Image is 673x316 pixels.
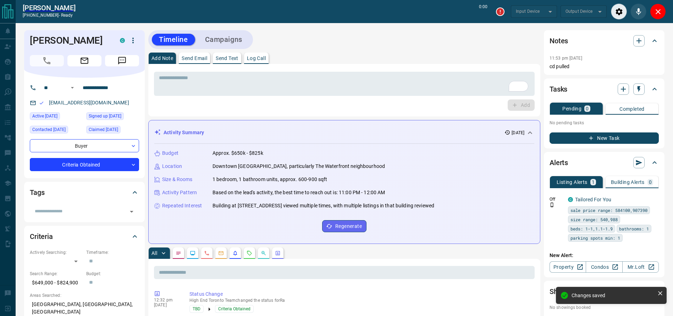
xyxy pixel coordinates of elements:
svg: Push Notification Only [550,202,555,207]
button: Regenerate [322,220,366,232]
p: [DATE] [154,303,179,307]
p: Send Email [182,56,207,61]
textarea: To enrich screen reader interactions, please activate Accessibility in Grammarly extension settings [159,75,530,93]
p: Building Alerts [611,180,645,185]
span: Message [105,55,139,66]
div: Fri Oct 10 2025 [30,112,83,122]
div: Showings [550,283,659,300]
h2: Criteria [30,231,53,242]
div: Changes saved [572,293,655,298]
div: Close [650,4,666,20]
span: beds: 1-1,1.1-1.9 [570,225,613,232]
span: ready [61,13,73,18]
svg: Requests [247,250,252,256]
span: Call [30,55,64,66]
div: Fri Oct 10 2025 [30,126,83,136]
div: Criteria [30,228,139,245]
div: Activity Summary[DATE] [154,126,534,139]
svg: Emails [218,250,224,256]
p: 1 bedroom, 1 bathroom units, approx. 600-900 sqft [213,176,327,183]
div: Fri Oct 10 2025 [86,126,139,136]
p: High End Toronto Team changed the status for Ra [189,298,532,303]
p: 0 [586,106,589,111]
div: Alerts [550,154,659,171]
svg: Calls [204,250,210,256]
p: Listing Alerts [557,180,588,185]
svg: Email Valid [39,100,44,105]
div: Fri Oct 10 2025 [86,112,139,122]
p: Completed [619,107,645,111]
p: $649,000 - $824,900 [30,277,83,289]
p: No pending tasks [550,118,659,128]
svg: Lead Browsing Activity [190,250,195,256]
p: Pending [562,106,581,111]
svg: Opportunities [261,250,266,256]
span: Claimed [DATE] [89,126,118,133]
p: No showings booked [550,304,659,311]
p: 1 [592,180,595,185]
div: Tasks [550,81,659,98]
p: cd pulled [550,63,659,70]
p: Timeframe: [86,249,139,256]
p: Budget [162,149,178,157]
button: Open [68,83,77,92]
span: sale price range: 584100,907390 [570,207,647,214]
p: [DATE] [512,130,524,136]
p: Off [550,196,564,202]
p: Actively Searching: [30,249,83,256]
p: Send Text [216,56,238,61]
svg: Notes [176,250,181,256]
h1: [PERSON_NAME] [30,35,109,46]
p: Approx. $650k - $825k [213,149,263,157]
p: 0:00 [479,4,487,20]
svg: Listing Alerts [232,250,238,256]
span: Signed up [DATE] [89,113,121,120]
p: 12:32 pm [154,298,179,303]
span: size range: 540,988 [570,216,618,223]
p: Areas Searched: [30,292,139,299]
div: Mute [630,4,646,20]
div: Audio Settings [611,4,627,20]
button: Open [127,207,137,217]
h2: Tasks [550,83,567,95]
h2: Showings [550,286,580,297]
h2: Tags [30,187,44,198]
div: condos.ca [120,38,125,43]
p: Size & Rooms [162,176,193,183]
p: Repeated Interest [162,202,202,209]
p: [PHONE_NUMBER] - [23,12,76,18]
span: Contacted [DATE] [32,126,66,133]
span: bathrooms: 1 [619,225,649,232]
p: Log Call [247,56,266,61]
span: Email [67,55,101,66]
p: Building at [STREET_ADDRESS] viewed multiple times, with multiple listings in that building reviewed [213,202,434,209]
a: [PERSON_NAME] [23,4,76,12]
p: New Alert: [550,252,659,259]
span: parking spots min: 1 [570,234,620,241]
span: TBD [193,305,200,312]
p: Budget: [86,271,139,277]
p: 0 [649,180,652,185]
p: All [151,251,157,256]
a: Condos [586,261,622,273]
p: Downtown [GEOGRAPHIC_DATA], particularly The Waterfront neighbourhood [213,163,385,170]
span: Active [DATE] [32,113,57,120]
div: Tags [30,184,139,201]
p: 11:53 pm [DATE] [550,56,582,61]
h2: Alerts [550,157,568,168]
div: Criteria Obtained [30,158,139,171]
a: Mr.Loft [622,261,659,273]
p: Based on the lead's activity, the best time to reach out is: 11:00 PM - 12:00 AM [213,189,385,196]
p: Add Note [151,56,173,61]
a: [EMAIL_ADDRESS][DOMAIN_NAME] [49,100,129,105]
p: Status Change [189,290,532,298]
div: Buyer [30,139,139,152]
span: Criteria Obtained [218,305,250,312]
button: New Task [550,132,659,144]
button: Campaigns [198,34,249,45]
div: Notes [550,32,659,49]
div: condos.ca [568,197,573,202]
p: Location [162,163,182,170]
p: Activity Summary [164,129,204,136]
